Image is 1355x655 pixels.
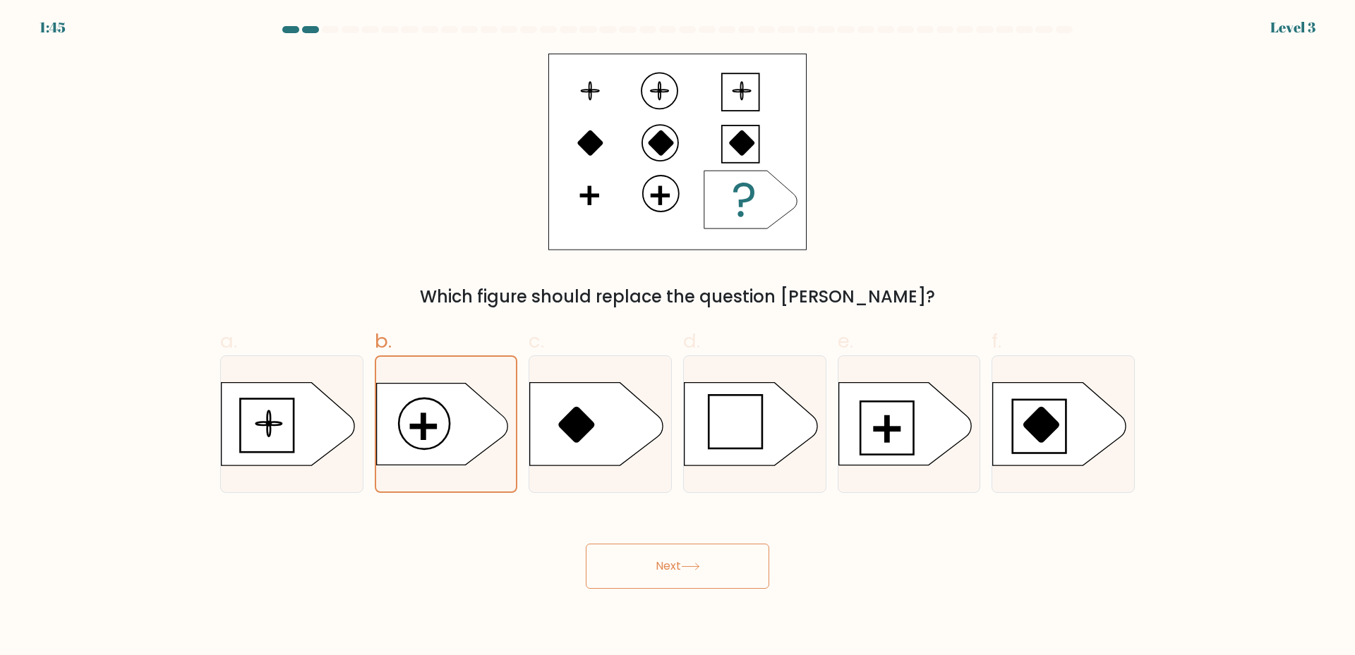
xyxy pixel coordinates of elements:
span: c. [529,327,544,355]
span: a. [220,327,237,355]
span: f. [992,327,1001,355]
button: Next [586,544,769,589]
span: e. [838,327,853,355]
span: b. [375,327,392,355]
span: d. [683,327,700,355]
div: 1:45 [40,17,66,38]
div: Which figure should replace the question [PERSON_NAME]? [229,284,1126,310]
div: Level 3 [1270,17,1315,38]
